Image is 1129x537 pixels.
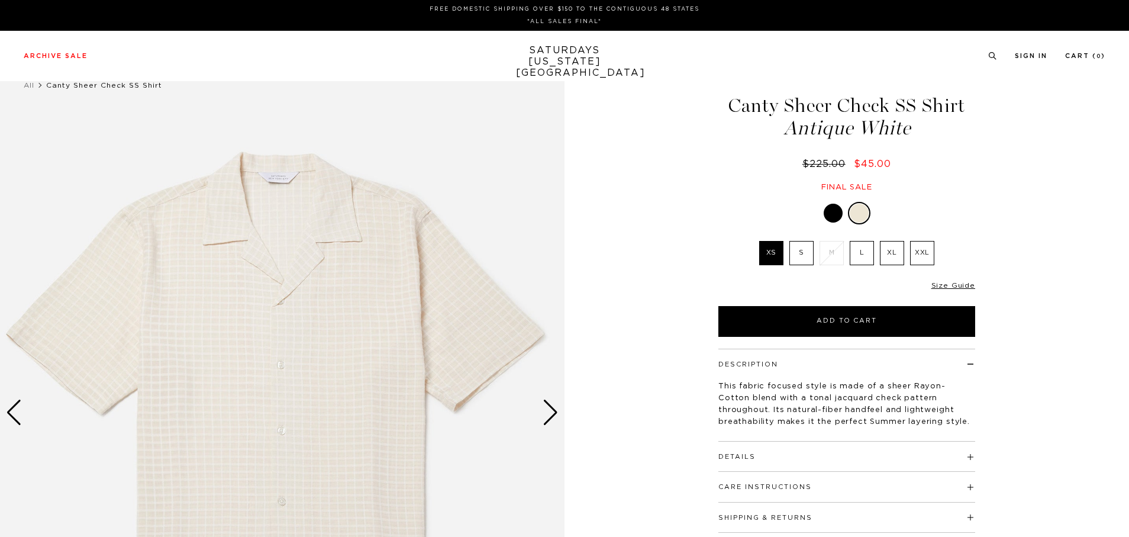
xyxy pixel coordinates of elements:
[854,159,891,169] span: $45.00
[28,5,1101,14] p: FREE DOMESTIC SHIPPING OVER $150 TO THE CONTIGUOUS 48 STATES
[931,282,975,289] a: Size Guide
[1065,53,1105,59] a: Cart (0)
[718,361,778,368] button: Description
[516,45,614,79] a: SATURDAYS[US_STATE][GEOGRAPHIC_DATA]
[718,306,975,337] button: Add to Cart
[717,96,977,138] h1: Canty Sheer Check SS Shirt
[717,118,977,138] span: Antique White
[6,400,22,426] div: Previous slide
[910,241,934,265] label: XXL
[718,515,812,521] button: Shipping & Returns
[717,182,977,192] div: Final sale
[1015,53,1047,59] a: Sign In
[543,400,559,426] div: Next slide
[759,241,783,265] label: XS
[850,241,874,265] label: L
[24,53,88,59] a: Archive Sale
[24,82,34,89] a: All
[789,241,814,265] label: S
[46,82,162,89] span: Canty Sheer Check SS Shirt
[718,484,812,490] button: Care Instructions
[28,17,1101,26] p: *ALL SALES FINAL*
[880,241,904,265] label: XL
[718,381,975,428] p: This fabric focused style is made of a sheer Rayon-Cotton blend with a tonal jacquard check patte...
[802,159,850,169] del: $225.00
[718,454,756,460] button: Details
[1096,54,1101,59] small: 0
